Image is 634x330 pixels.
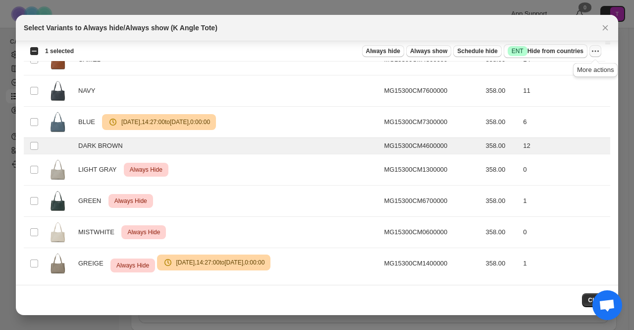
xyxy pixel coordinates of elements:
[598,21,612,35] button: Close
[24,23,217,33] h2: Select Variants to Always hide/Always show (K Angle Tote)
[46,220,70,245] img: MG15300_CM06_color_01_137103aa-6ed6-44d8-ae78-4e82a6a3421e.jpg
[453,45,501,57] button: Schedule hide
[457,47,497,55] span: Schedule hide
[78,227,120,237] span: MISTWHITE
[512,47,524,55] span: ENT
[482,107,520,138] td: 358.00
[520,248,610,279] td: 1
[381,186,482,217] td: MG15300CM6700000
[46,251,70,276] img: MG15300_CM14_color_01_3f1e58f7-8455-4b97-aa35-aa0558f8a0b4.jpg
[482,248,520,279] td: 358.00
[78,165,122,175] span: LIGHT GRAY
[508,46,583,56] span: Hide from countries
[45,47,74,55] span: 1 selected
[128,164,164,176] span: Always Hide
[381,217,482,248] td: MG15300CM0600000
[78,141,128,151] span: DARK BROWN
[592,290,622,320] div: チャットを開く
[114,260,151,271] span: Always Hide
[78,86,101,96] span: NAVY
[381,75,482,107] td: MG15300CM7600000
[78,117,101,127] span: BLUE
[589,45,601,57] button: More actions
[78,259,108,268] span: GREIGE
[520,75,610,107] td: 11
[125,226,162,238] span: Always Hide
[520,138,610,154] td: 12
[588,296,604,304] span: Close
[381,107,482,138] td: MG15300CM7300000
[410,47,447,55] span: Always show
[520,107,610,138] td: 6
[406,45,451,57] button: Always show
[362,45,404,57] button: Always hide
[520,186,610,217] td: 1
[582,293,610,307] button: Close
[482,154,520,186] td: 358.00
[482,138,520,154] td: 358.00
[381,154,482,186] td: MG15300CM1300000
[504,44,587,58] button: SuccessENTHide from countries
[381,248,482,279] td: MG15300CM1400000
[482,217,520,248] td: 358.00
[520,154,610,186] td: 0
[173,259,265,266] span: [DATE] , 14:27:00 to [DATE] , 0:00:00
[520,217,610,248] td: 0
[366,47,400,55] span: Always hide
[381,138,482,154] td: MG15300CM4600000
[46,157,70,182] img: MG15300_CM13_color_01_3182fd19-8963-43c6-9172-1cbaa9f7ea61.jpg
[78,196,106,206] span: GREEN
[482,75,520,107] td: 358.00
[46,189,70,213] img: MG15300_CM67_color_01_5b7f4328-e2f2-4007-89f4-761dcd9de466.jpg
[46,78,70,103] img: MG15300_CM76_color_01_e51ec0bf-56df-458e-8cde-8074c41cbcec.jpg
[118,118,210,126] span: [DATE] , 14:27:00 to [DATE] , 0:00:00
[482,186,520,217] td: 358.00
[112,195,149,207] span: Always Hide
[46,110,70,134] img: MG15300_CM73_color_01.jpg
